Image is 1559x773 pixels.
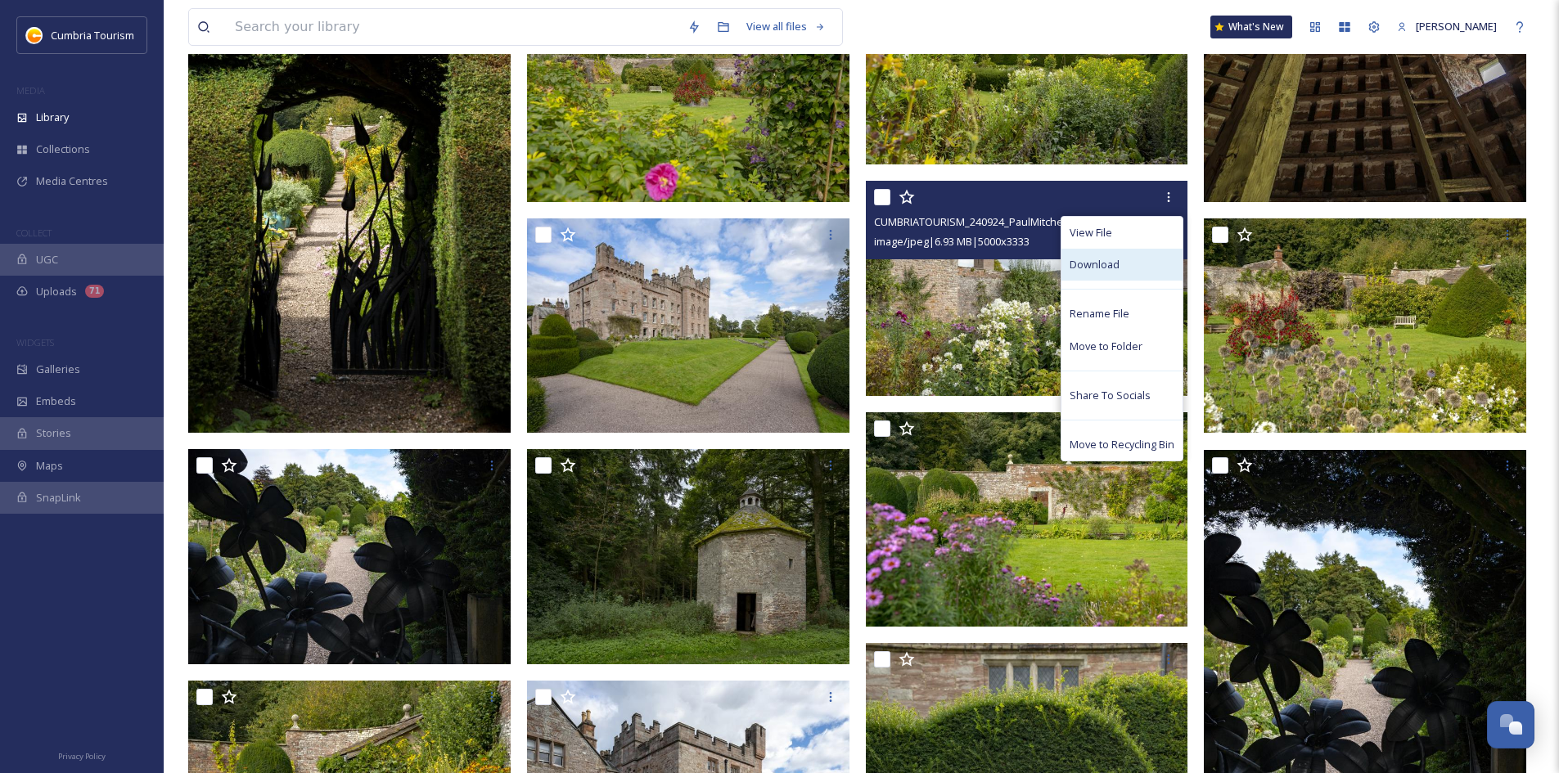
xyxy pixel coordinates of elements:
a: [PERSON_NAME] [1389,11,1505,43]
span: Library [36,110,69,125]
span: Move to Folder [1070,339,1142,354]
span: View File [1070,225,1112,240]
img: CUMBRIATOURISM_240924_PaulMitchell_Hutton_In_The_Forest-189.jpg [866,412,1188,627]
span: Move to Recycling Bin [1070,437,1174,452]
img: CUMBRIATOURISM_240924_PaulMitchell_Hutton_In_The_Forest-190.jpg [1204,218,1526,434]
span: Collections [36,142,90,157]
span: MEDIA [16,84,45,97]
span: Maps [36,458,63,474]
span: Cumbria Tourism [51,28,134,43]
img: images.jpg [26,27,43,43]
a: What's New [1210,16,1292,38]
button: Open Chat [1487,701,1534,748]
span: Rename File [1070,306,1129,321]
span: WIDGETS [16,336,54,348]
span: Privacy Policy [58,751,106,762]
a: Privacy Policy [58,745,106,765]
span: CUMBRIATOURISM_240924_PaulMitchell_Hutton_In_The_Forest-194.jpg [874,213,1218,229]
span: Uploads [36,284,77,299]
span: Media Centres [36,173,108,189]
span: Galleries [36,362,80,377]
span: Share To Socials [1070,388,1151,403]
span: UGC [36,252,58,267]
img: CUMBRIATOURISM_240924_PaulMitchell_Hutton_In_The_Forest-172.jpg [527,218,849,434]
span: Stories [36,425,71,441]
a: View all files [738,11,834,43]
span: COLLECT [16,227,52,239]
img: CUMBRIATOURISM_240924_PaulMitchell_Hutton_In_The_Forest-194.jpg [866,181,1188,396]
span: Download [1070,257,1120,272]
span: SnapLink [36,490,81,506]
div: 71 [85,285,104,298]
span: image/jpeg | 6.93 MB | 5000 x 3333 [874,234,1030,249]
img: CUMBRIATOURISM_240924_PaulMitchell_Hutton_In_The_Forest-212.jpg [527,449,849,664]
img: CUMBRIATOURISM_240924_PaulMitchell_Hutton_In_The_Forest-180.jpg [188,449,511,664]
span: [PERSON_NAME] [1416,19,1497,34]
input: Search your library [227,9,679,45]
span: Embeds [36,393,76,409]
